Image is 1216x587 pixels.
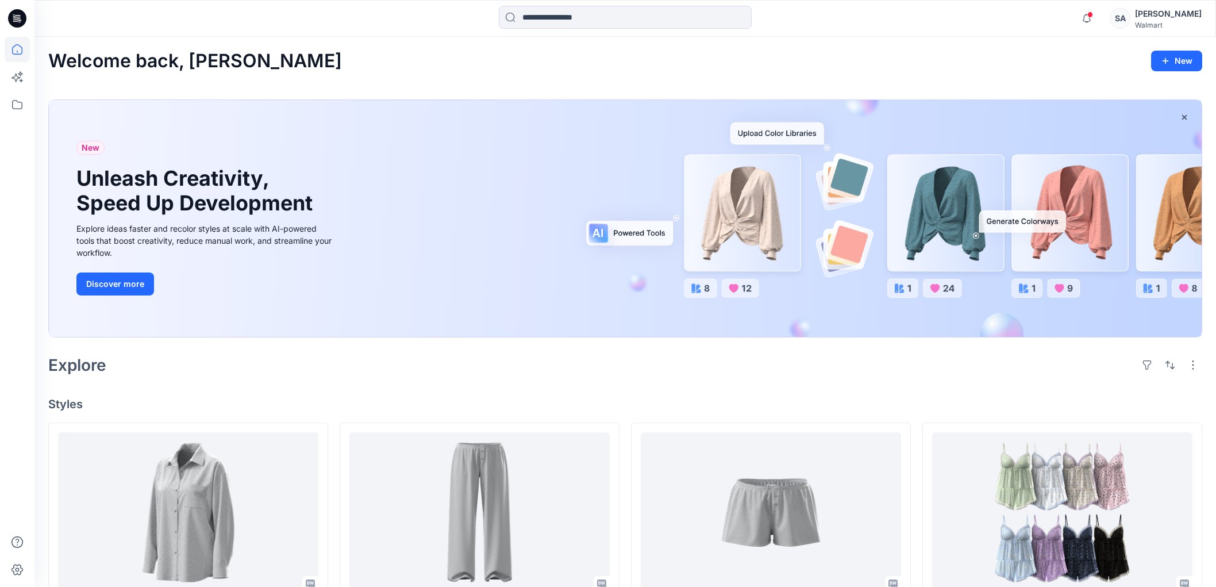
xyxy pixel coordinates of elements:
[76,166,318,216] h1: Unleash Creativity, Speed Up Development
[76,273,154,296] button: Discover more
[1151,51,1202,71] button: New
[48,397,1202,411] h4: Styles
[82,141,99,155] span: New
[76,222,335,259] div: Explore ideas faster and recolor styles at scale with AI-powered tools that boost creativity, red...
[1135,7,1202,21] div: [PERSON_NAME]
[48,51,342,72] h2: Welcome back, [PERSON_NAME]
[48,356,106,374] h2: Explore
[1110,8,1130,29] div: SA
[1135,21,1202,29] div: Walmart
[76,273,335,296] a: Discover more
